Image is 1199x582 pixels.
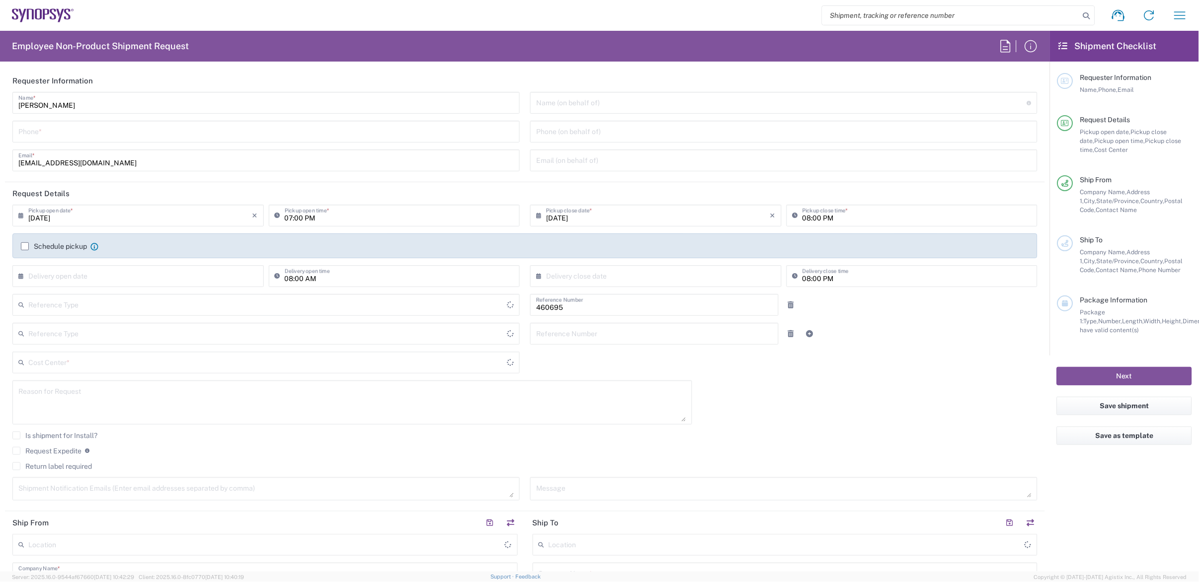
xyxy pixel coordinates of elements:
[1080,116,1130,124] span: Request Details
[1095,146,1128,153] span: Cost Center
[12,574,134,580] span: Server: 2025.16.0-9544af67660
[94,574,134,580] span: [DATE] 10:42:29
[1144,317,1162,325] span: Width,
[1141,197,1165,205] span: Country,
[21,242,87,250] label: Schedule pickup
[12,462,92,470] label: Return label required
[12,76,93,86] h2: Requester Information
[1080,308,1106,325] span: Package 1:
[1080,296,1148,304] span: Package Information
[12,432,97,439] label: Is shipment for Install?
[1080,86,1099,93] span: Name,
[1080,128,1131,136] span: Pickup open date,
[1096,266,1139,274] span: Contact Name,
[1139,266,1181,274] span: Phone Number
[1095,137,1145,145] span: Pickup open time,
[12,518,49,528] h2: Ship From
[822,6,1080,25] input: Shipment, tracking or reference number
[12,40,189,52] h2: Employee Non-Product Shipment Request
[12,447,81,455] label: Request Expedite
[784,327,798,341] a: Remove Reference
[1080,73,1152,81] span: Requester Information
[1096,206,1137,214] span: Contact Name
[1057,367,1192,385] button: Next
[1084,317,1099,325] span: Type,
[1059,40,1157,52] h2: Shipment Checklist
[1162,317,1183,325] span: Height,
[770,208,776,223] i: ×
[12,189,70,199] h2: Request Details
[1057,427,1192,445] button: Save as template
[139,574,244,580] span: Client: 2025.16.0-8fc0770
[1080,236,1103,244] span: Ship To
[1080,248,1127,256] span: Company Name,
[1034,573,1187,582] span: Copyright © [DATE]-[DATE] Agistix Inc., All Rights Reserved
[515,574,541,580] a: Feedback
[1084,257,1097,265] span: City,
[784,298,798,312] a: Remove Reference
[1057,397,1192,415] button: Save shipment
[252,208,258,223] i: ×
[1084,197,1097,205] span: City,
[1097,197,1141,205] span: State/Province,
[1141,257,1165,265] span: Country,
[490,574,515,580] a: Support
[1080,188,1127,196] span: Company Name,
[1099,317,1122,325] span: Number,
[1099,86,1118,93] span: Phone,
[803,327,817,341] a: Add Reference
[1118,86,1134,93] span: Email
[205,574,244,580] span: [DATE] 10:40:19
[1097,257,1141,265] span: State/Province,
[1080,176,1112,184] span: Ship From
[533,518,559,528] h2: Ship To
[1122,317,1144,325] span: Length,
